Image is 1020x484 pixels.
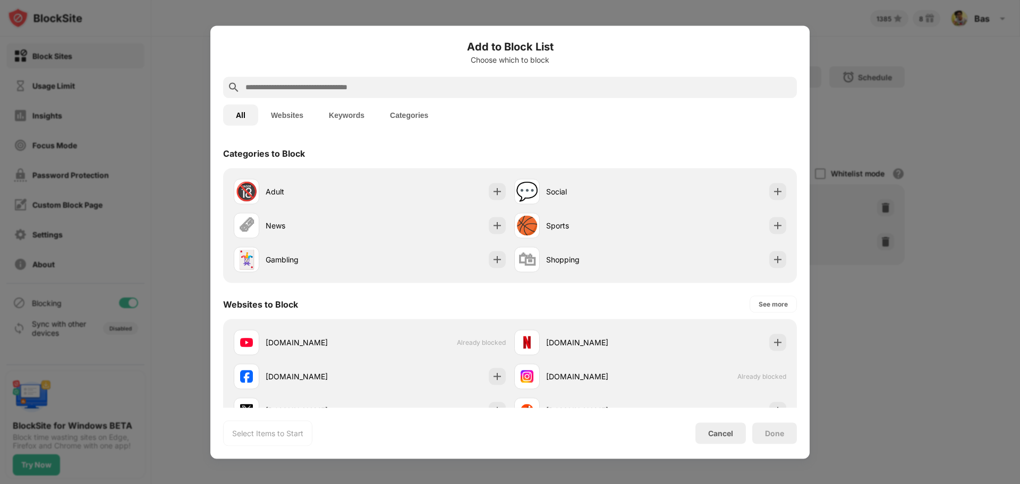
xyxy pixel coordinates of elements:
[223,38,797,54] h6: Add to Block List
[516,215,538,236] div: 🏀
[546,371,650,382] div: [DOMAIN_NAME]
[223,299,298,309] div: Websites to Block
[232,428,303,438] div: Select Items to Start
[546,220,650,231] div: Sports
[546,186,650,197] div: Social
[240,370,253,383] img: favicons
[708,429,733,438] div: Cancel
[546,254,650,265] div: Shopping
[223,55,797,64] div: Choose which to block
[237,215,256,236] div: 🗞
[227,81,240,94] img: search.svg
[223,104,258,125] button: All
[377,104,441,125] button: Categories
[516,181,538,202] div: 💬
[240,336,253,349] img: favicons
[266,186,370,197] div: Adult
[521,370,533,383] img: favicons
[521,336,533,349] img: favicons
[518,249,536,270] div: 🛍
[240,404,253,417] img: favicons
[457,338,506,346] span: Already blocked
[521,404,533,417] img: favicons
[765,429,784,437] div: Done
[266,254,370,265] div: Gambling
[546,337,650,348] div: [DOMAIN_NAME]
[316,104,377,125] button: Keywords
[258,104,316,125] button: Websites
[266,220,370,231] div: News
[266,371,370,382] div: [DOMAIN_NAME]
[546,405,650,416] div: [DOMAIN_NAME]
[235,249,258,270] div: 🃏
[235,181,258,202] div: 🔞
[266,405,370,416] div: [DOMAIN_NAME]
[759,299,788,309] div: See more
[737,372,786,380] span: Already blocked
[266,337,370,348] div: [DOMAIN_NAME]
[223,148,305,158] div: Categories to Block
